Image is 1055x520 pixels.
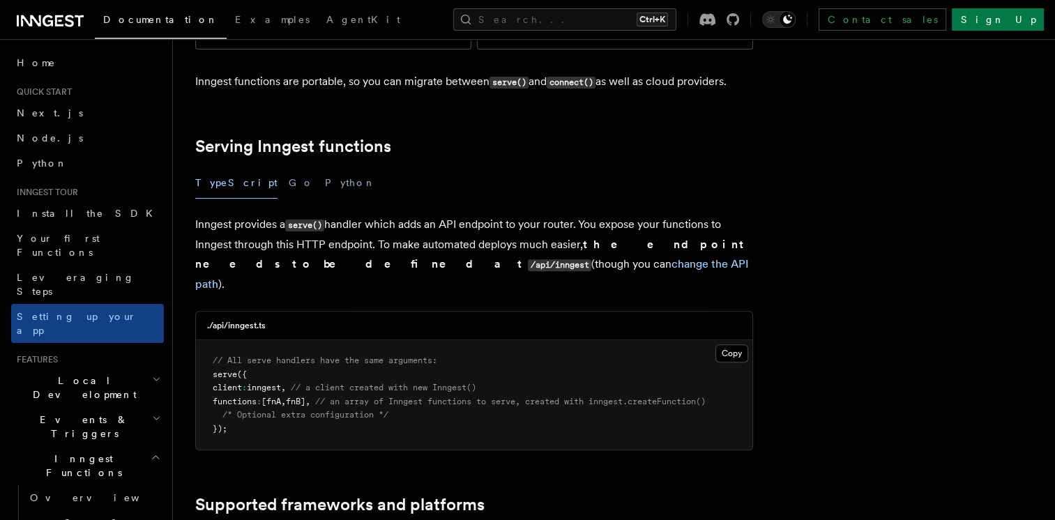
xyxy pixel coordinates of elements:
[213,397,257,406] span: functions
[30,492,174,503] span: Overview
[315,397,706,406] span: // an array of Inngest functions to serve, created with inngest.createFunction()
[305,397,310,406] span: ,
[24,485,164,510] a: Overview
[762,11,796,28] button: Toggle dark mode
[195,167,278,199] button: TypeScript
[325,167,376,199] button: Python
[281,397,286,406] span: ,
[195,72,753,92] p: Inngest functions are portable, so you can migrate between and as well as cloud providers.
[222,410,388,420] span: /* Optional extra configuration */
[213,383,242,392] span: client
[11,368,164,407] button: Local Development
[207,320,266,331] h3: ./api/inngest.ts
[11,452,151,480] span: Inngest Functions
[326,14,400,25] span: AgentKit
[17,272,135,297] span: Leveraging Steps
[17,208,161,219] span: Install the SDK
[242,383,247,392] span: :
[11,265,164,304] a: Leveraging Steps
[11,187,78,198] span: Inngest tour
[715,344,748,362] button: Copy
[213,424,227,434] span: });
[11,374,152,402] span: Local Development
[17,233,100,258] span: Your first Functions
[11,304,164,343] a: Setting up your app
[11,354,58,365] span: Features
[11,446,164,485] button: Inngest Functions
[286,397,305,406] span: fnB]
[285,220,324,231] code: serve()
[547,77,595,89] code: connect()
[11,407,164,446] button: Events & Triggers
[237,369,247,379] span: ({
[489,77,529,89] code: serve()
[17,132,83,144] span: Node.js
[213,355,437,365] span: // All serve handlers have the same arguments:
[11,151,164,176] a: Python
[318,4,409,38] a: AgentKit
[11,413,152,441] span: Events & Triggers
[11,100,164,125] a: Next.js
[291,383,476,392] span: // a client created with new Inngest()
[289,167,314,199] button: Go
[195,495,485,514] a: Supported frameworks and platforms
[453,8,676,31] button: Search...Ctrl+K
[257,397,261,406] span: :
[11,125,164,151] a: Node.js
[637,13,668,26] kbd: Ctrl+K
[17,158,68,169] span: Python
[17,311,137,336] span: Setting up your app
[528,259,591,271] code: /api/inngest
[11,50,164,75] a: Home
[195,137,391,156] a: Serving Inngest functions
[103,14,218,25] span: Documentation
[11,226,164,265] a: Your first Functions
[95,4,227,39] a: Documentation
[261,397,281,406] span: [fnA
[235,14,310,25] span: Examples
[11,86,72,98] span: Quick start
[11,201,164,226] a: Install the SDK
[247,383,281,392] span: inngest
[227,4,318,38] a: Examples
[17,107,83,118] span: Next.js
[17,56,56,70] span: Home
[213,369,237,379] span: serve
[952,8,1044,31] a: Sign Up
[195,215,753,294] p: Inngest provides a handler which adds an API endpoint to your router. You expose your functions t...
[819,8,946,31] a: Contact sales
[281,383,286,392] span: ,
